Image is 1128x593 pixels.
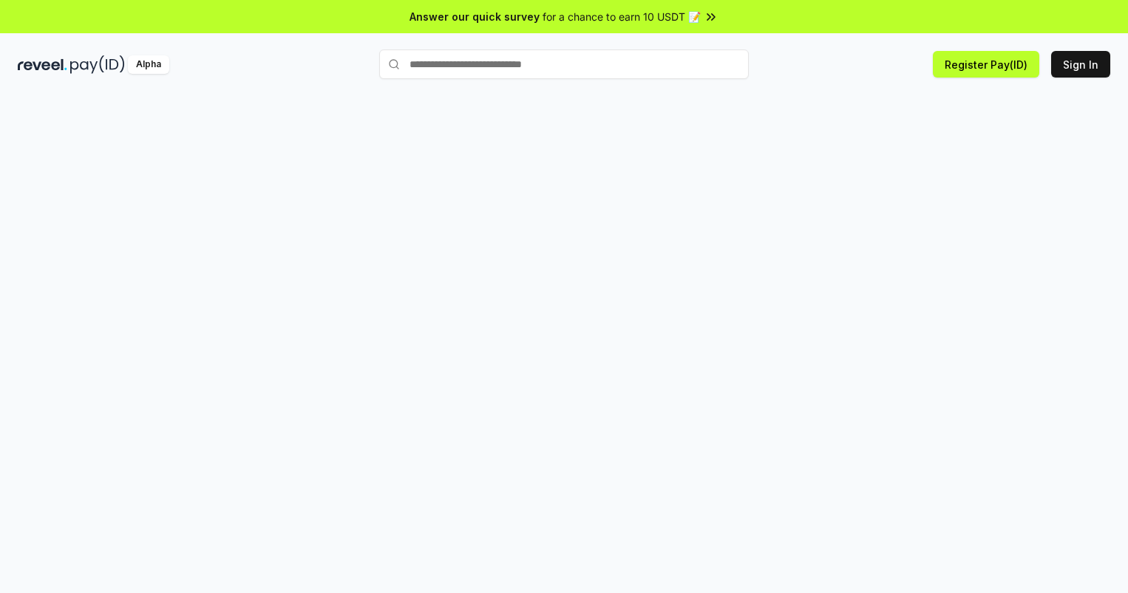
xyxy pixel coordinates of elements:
[70,55,125,74] img: pay_id
[18,55,67,74] img: reveel_dark
[543,9,701,24] span: for a chance to earn 10 USDT 📝
[1051,51,1110,78] button: Sign In
[128,55,169,74] div: Alpha
[410,9,540,24] span: Answer our quick survey
[933,51,1039,78] button: Register Pay(ID)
